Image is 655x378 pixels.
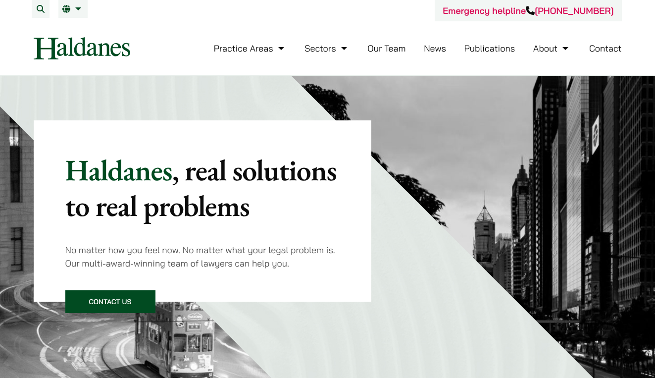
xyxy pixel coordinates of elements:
[62,5,84,13] a: EN
[65,243,340,270] p: No matter how you feel now. No matter what your legal problem is. Our multi-award-winning team of...
[367,43,405,54] a: Our Team
[533,43,571,54] a: About
[589,43,622,54] a: Contact
[214,43,287,54] a: Practice Areas
[65,151,337,225] mark: , real solutions to real problems
[424,43,446,54] a: News
[443,5,613,16] a: Emergency helpline[PHONE_NUMBER]
[65,152,340,223] p: Haldanes
[65,290,155,313] a: Contact Us
[464,43,515,54] a: Publications
[304,43,349,54] a: Sectors
[34,37,130,59] img: Logo of Haldanes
